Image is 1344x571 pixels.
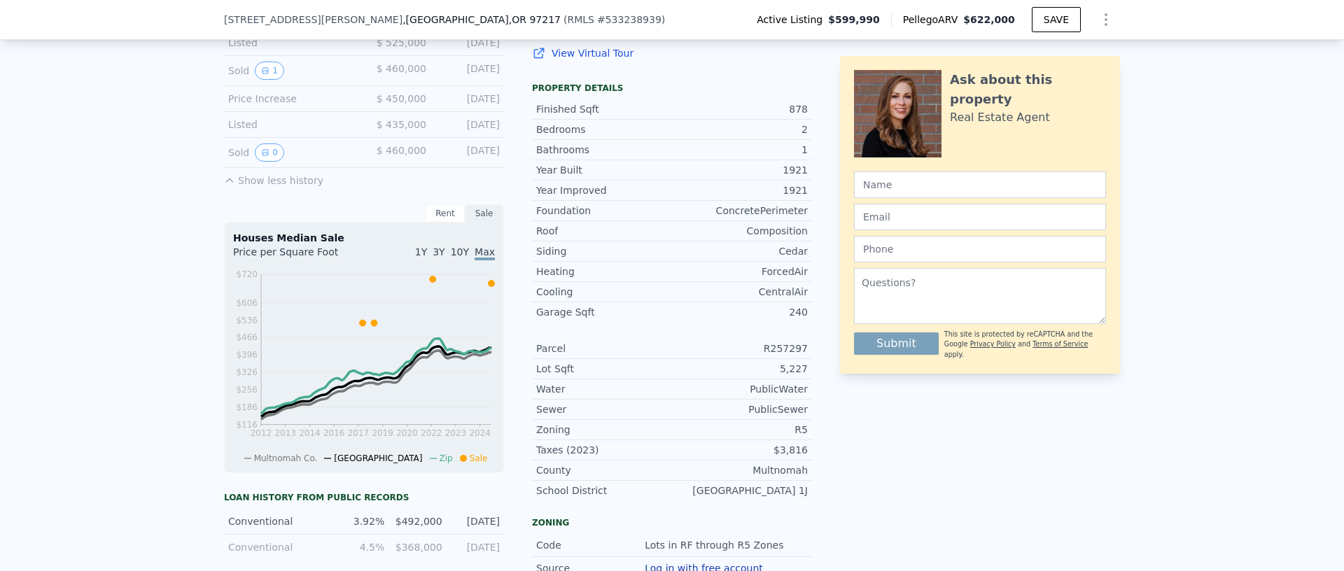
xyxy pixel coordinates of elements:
[854,171,1106,198] input: Name
[421,428,442,438] tspan: 2022
[323,428,345,438] tspan: 2016
[228,36,353,50] div: Listed
[415,246,427,258] span: 1Y
[224,492,504,503] div: Loan history from public records
[335,514,384,528] div: 3.92%
[236,298,258,308] tspan: $606
[509,14,561,25] span: , OR 97217
[645,538,786,552] div: Lots in RF through R5 Zones
[950,109,1050,126] div: Real Estate Agent
[451,540,500,554] div: [DATE]
[536,285,672,299] div: Cooling
[536,183,672,197] div: Year Improved
[536,224,672,238] div: Roof
[255,62,284,80] button: View historical data
[469,428,491,438] tspan: 2024
[228,143,353,162] div: Sold
[672,285,808,299] div: CentralAir
[536,143,672,157] div: Bathrooms
[433,246,444,258] span: 3Y
[393,514,442,528] div: $492,000
[1032,340,1088,348] a: Terms of Service
[672,244,808,258] div: Cedar
[255,143,284,162] button: View historical data
[236,402,258,412] tspan: $186
[532,46,812,60] a: View Virtual Tour
[536,102,672,116] div: Finished Sqft
[944,330,1106,360] div: This site is protected by reCAPTCHA and the Google and apply.
[536,538,645,552] div: Code
[437,36,500,50] div: [DATE]
[233,231,495,245] div: Houses Median Sale
[228,514,327,528] div: Conventional
[963,14,1015,25] span: $622,000
[274,428,296,438] tspan: 2013
[672,362,808,376] div: 5,227
[672,224,808,238] div: Composition
[236,269,258,279] tspan: $720
[532,517,812,528] div: Zoning
[536,382,672,396] div: Water
[377,145,426,156] span: $ 460,000
[672,402,808,416] div: PublicSewer
[445,428,467,438] tspan: 2023
[451,514,500,528] div: [DATE]
[451,246,469,258] span: 10Y
[672,463,808,477] div: Multnomah
[672,443,808,457] div: $3,816
[597,14,661,25] span: # 533238939
[236,316,258,325] tspan: $536
[437,62,500,80] div: [DATE]
[437,92,500,106] div: [DATE]
[377,119,426,130] span: $ 435,000
[536,423,672,437] div: Zoning
[536,484,672,498] div: School District
[437,143,500,162] div: [DATE]
[437,118,500,132] div: [DATE]
[536,463,672,477] div: County
[236,420,258,430] tspan: $116
[672,265,808,279] div: ForcedAir
[372,428,393,438] tspan: 2019
[970,340,1016,348] a: Privacy Policy
[236,385,258,395] tspan: $256
[672,163,808,177] div: 1921
[348,428,370,438] tspan: 2017
[335,540,384,554] div: 4.5%
[672,183,808,197] div: 1921
[236,350,258,360] tspan: $396
[228,540,327,554] div: Conventional
[854,332,939,355] button: Submit
[672,484,808,498] div: [GEOGRAPHIC_DATA] 1J
[567,14,594,25] span: RMLS
[228,62,353,80] div: Sold
[536,204,672,218] div: Foundation
[377,37,426,48] span: $ 525,000
[1092,6,1120,34] button: Show Options
[299,428,321,438] tspan: 2014
[1032,7,1081,32] button: SAVE
[672,341,808,355] div: R257297
[903,13,964,27] span: Pellego ARV
[465,204,504,223] div: Sale
[228,92,353,106] div: Price Increase
[233,245,364,267] div: Price per Square Foot
[672,204,808,218] div: ConcretePerimeter
[426,204,465,223] div: Rent
[672,102,808,116] div: 878
[536,122,672,136] div: Bedrooms
[536,244,672,258] div: Siding
[254,453,318,463] span: Multnomah Co.
[532,83,812,94] div: Property details
[854,204,1106,230] input: Email
[672,122,808,136] div: 2
[440,453,453,463] span: Zip
[475,246,495,260] span: Max
[377,63,426,74] span: $ 460,000
[470,453,488,463] span: Sale
[536,362,672,376] div: Lot Sqft
[396,428,418,438] tspan: 2020
[536,402,672,416] div: Sewer
[251,428,272,438] tspan: 2012
[377,93,426,104] span: $ 450,000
